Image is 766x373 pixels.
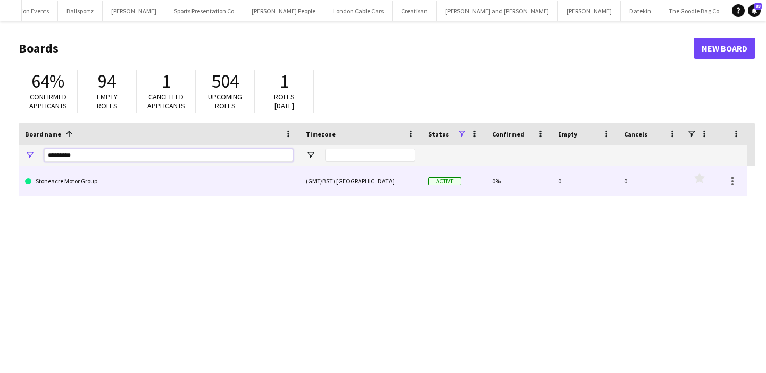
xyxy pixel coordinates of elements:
[492,130,524,138] span: Confirmed
[393,1,437,21] button: Creatisan
[306,130,336,138] span: Timezone
[97,92,118,111] span: Empty roles
[558,130,577,138] span: Empty
[208,92,242,111] span: Upcoming roles
[437,1,558,21] button: [PERSON_NAME] and [PERSON_NAME]
[558,1,621,21] button: [PERSON_NAME]
[428,130,449,138] span: Status
[25,150,35,160] button: Open Filter Menu
[31,70,64,93] span: 64%
[29,92,67,111] span: Confirmed applicants
[212,70,239,93] span: 504
[621,1,660,21] button: Datekin
[299,166,422,196] div: (GMT/BST) [GEOGRAPHIC_DATA]
[103,1,165,21] button: [PERSON_NAME]
[660,1,728,21] button: The Goodie Bag Co
[147,92,185,111] span: Cancelled applicants
[274,92,295,111] span: Roles [DATE]
[748,4,761,17] a: 83
[162,70,171,93] span: 1
[618,166,684,196] div: 0
[44,149,293,162] input: Board name Filter Input
[486,166,552,196] div: 0%
[552,166,618,196] div: 0
[98,70,116,93] span: 94
[25,166,293,196] a: Stoneacre Motor Group
[19,40,694,56] h1: Boards
[428,177,461,185] span: Active
[325,149,415,162] input: Timezone Filter Input
[324,1,393,21] button: London Cable Cars
[754,3,762,10] span: 83
[694,38,755,59] a: New Board
[243,1,324,21] button: [PERSON_NAME] People
[165,1,243,21] button: Sports Presentation Co
[25,130,61,138] span: Board name
[58,1,103,21] button: Ballsportz
[280,70,289,93] span: 1
[624,130,647,138] span: Cancels
[306,150,315,160] button: Open Filter Menu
